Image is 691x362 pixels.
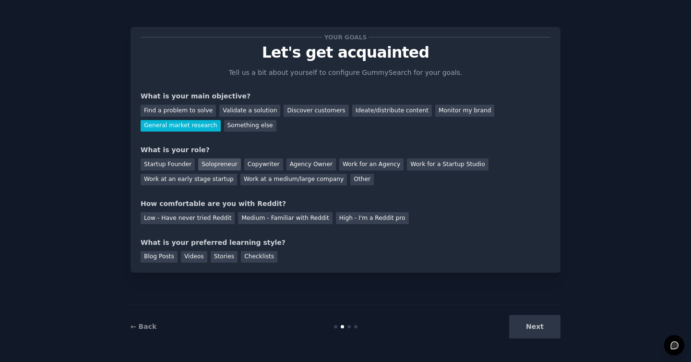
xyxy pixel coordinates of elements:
[240,174,347,186] div: Work at a medium/large company
[141,174,237,186] div: Work at an early stage startup
[286,158,336,170] div: Agency Owner
[211,251,238,263] div: Stories
[198,158,240,170] div: Solopreneur
[219,105,280,117] div: Validate a solution
[141,120,221,132] div: General market research
[141,199,550,209] div: How comfortable are you with Reddit?
[352,105,432,117] div: Ideate/distribute content
[224,120,276,132] div: Something else
[350,174,374,186] div: Other
[141,91,550,101] div: What is your main objective?
[141,212,235,224] div: Low - Have never tried Reddit
[241,251,277,263] div: Checklists
[407,158,488,170] div: Work for a Startup Studio
[141,251,178,263] div: Blog Posts
[244,158,283,170] div: Copywriter
[225,68,466,78] p: Tell us a bit about yourself to configure GummySearch for your goals.
[435,105,494,117] div: Monitor my brand
[141,145,550,155] div: What is your role?
[181,251,207,263] div: Videos
[322,32,369,42] span: Your goals
[336,212,409,224] div: High - I'm a Reddit pro
[141,44,550,61] p: Let's get acquainted
[131,323,156,330] a: ← Back
[238,212,332,224] div: Medium - Familiar with Reddit
[284,105,348,117] div: Discover customers
[339,158,404,170] div: Work for an Agency
[141,238,550,248] div: What is your preferred learning style?
[141,105,216,117] div: Find a problem to solve
[141,158,195,170] div: Startup Founder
